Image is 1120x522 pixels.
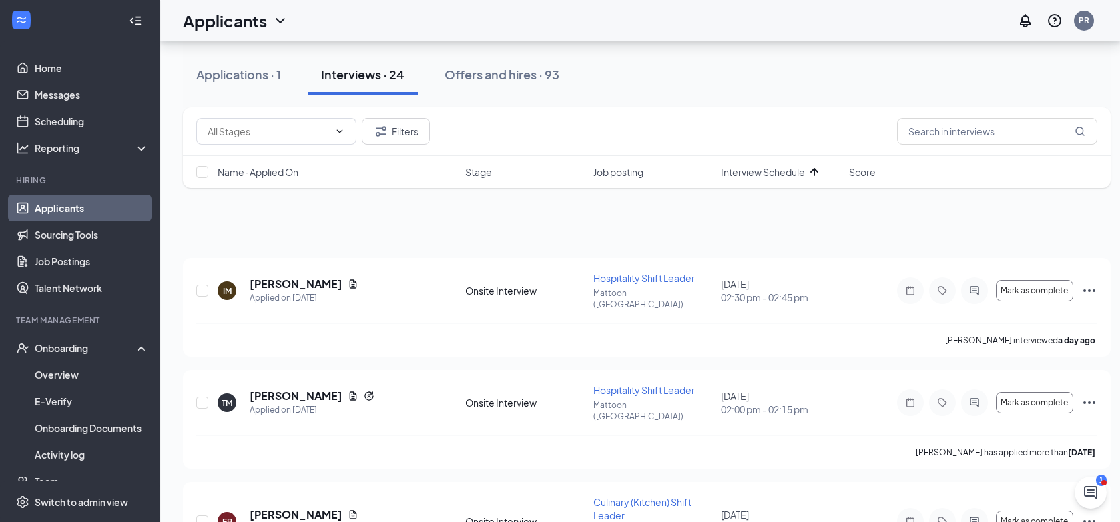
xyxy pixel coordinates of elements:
span: Mark as complete [1001,286,1068,295]
div: TM [222,397,232,409]
svg: Settings [16,495,29,509]
svg: QuestionInfo [1047,13,1063,29]
a: Activity log [35,441,149,468]
div: Offers and hires · 93 [445,66,559,83]
svg: ActiveChat [966,285,983,296]
svg: Ellipses [1081,395,1097,411]
span: Score [849,165,876,179]
div: Team Management [16,315,146,326]
div: Reporting [35,141,150,155]
span: Name · Applied On [218,165,298,179]
a: Scheduling [35,108,149,135]
h5: [PERSON_NAME] [250,277,342,291]
iframe: Intercom live chat [1075,477,1107,509]
div: Applications · 1 [196,66,281,83]
svg: MagnifyingGlass [1075,126,1085,137]
span: Job posting [593,165,643,179]
a: Applicants [35,195,149,221]
a: Home [35,55,149,81]
b: a day ago [1058,335,1095,345]
input: Search in interviews [897,118,1097,145]
div: Applied on [DATE] [250,403,374,417]
p: [PERSON_NAME] has applied more than . [916,447,1097,458]
div: Onboarding [35,341,137,355]
span: Hospitality Shift Leader [593,272,695,284]
span: 02:00 pm - 02:15 pm [721,403,841,416]
span: Mark as complete [1001,398,1068,407]
div: Onsite Interview [465,396,585,409]
div: PR [1079,15,1089,26]
svg: ArrowUp [806,164,822,180]
p: Mattoon ([GEOGRAPHIC_DATA]) [593,399,714,422]
span: Interview Schedule [721,165,805,179]
svg: Note [902,397,918,408]
a: Job Postings [35,248,149,275]
svg: ChevronDown [334,126,345,137]
h1: Applicants [183,9,267,32]
div: [DATE] [721,277,841,304]
svg: Note [902,285,918,296]
svg: ChevronDown [272,13,288,29]
span: Stage [465,165,492,179]
svg: Document [348,391,358,401]
span: Culinary (Kitchen) Shift Leader [593,496,691,521]
b: [DATE] [1068,447,1095,457]
a: Onboarding Documents [35,415,149,441]
div: Switch to admin view [35,495,128,509]
button: Mark as complete [996,392,1073,413]
div: 1 [1096,475,1107,486]
a: Talent Network [35,275,149,301]
svg: Notifications [1017,13,1033,29]
svg: WorkstreamLogo [15,13,28,27]
a: E-Verify [35,388,149,415]
div: IM [223,285,232,297]
svg: Tag [934,285,950,296]
div: Onsite Interview [465,284,585,297]
h5: [PERSON_NAME] [250,507,342,522]
svg: Analysis [16,141,29,155]
svg: Collapse [129,14,142,27]
p: [PERSON_NAME] interviewed . [945,335,1097,346]
div: Applied on [DATE] [250,291,358,305]
svg: Tag [934,397,950,408]
svg: Ellipses [1081,283,1097,299]
a: Sourcing Tools [35,221,149,248]
a: Overview [35,361,149,388]
svg: Filter [373,123,389,139]
span: 02:30 pm - 02:45 pm [721,291,841,304]
button: Filter Filters [362,118,430,145]
svg: Document [348,509,358,520]
svg: Document [348,279,358,289]
a: Team [35,468,149,495]
svg: UserCheck [16,341,29,355]
div: [DATE] [721,389,841,416]
div: Hiring [16,175,146,186]
svg: Reapply [364,391,374,401]
p: Mattoon ([GEOGRAPHIC_DATA]) [593,287,714,310]
a: Messages [35,81,149,108]
h5: [PERSON_NAME] [250,389,342,403]
input: All Stages [208,124,329,139]
button: Mark as complete [996,280,1073,301]
svg: ActiveChat [966,397,983,408]
span: Hospitality Shift Leader [593,384,695,396]
div: Interviews · 24 [321,66,404,83]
